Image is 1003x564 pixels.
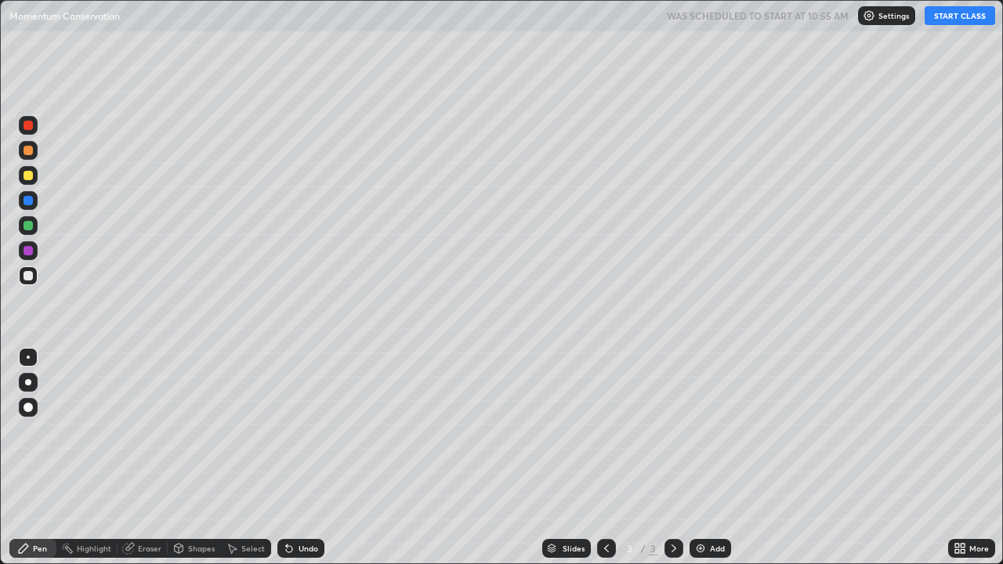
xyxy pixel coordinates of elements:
div: Shapes [188,544,215,552]
div: Highlight [77,544,111,552]
div: / [641,544,646,553]
div: Select [241,544,265,552]
div: Slides [563,544,585,552]
div: Undo [299,544,318,552]
div: 3 [649,541,658,555]
div: 3 [622,544,638,553]
div: Pen [33,544,47,552]
p: Settings [878,12,909,20]
img: class-settings-icons [863,9,875,22]
h5: WAS SCHEDULED TO START AT 10:55 AM [667,9,849,23]
button: START CLASS [925,6,995,25]
p: Momentum Conservation [9,9,120,22]
div: More [969,544,989,552]
div: Add [710,544,725,552]
div: Eraser [138,544,161,552]
img: add-slide-button [694,542,707,555]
